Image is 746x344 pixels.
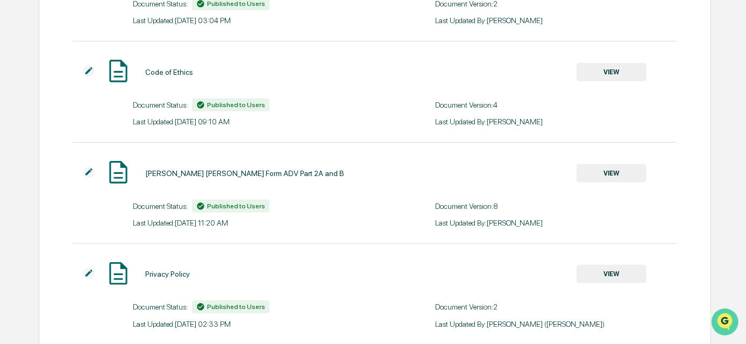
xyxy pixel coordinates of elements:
img: Document Icon [105,260,132,287]
div: Document Status: [133,200,374,213]
span: • [89,167,93,175]
span: Attestations [89,241,133,251]
a: 🔎Data Lookup [6,257,72,276]
img: Document Icon [105,159,132,186]
div: 🗄️ [78,242,87,250]
img: Greenboard [11,11,32,32]
div: [PERSON_NAME] [PERSON_NAME] Form ADV Part 2A and B [145,169,344,178]
span: Pylon [107,264,130,272]
div: Past conversations [11,140,69,149]
iframe: Open customer support [712,308,741,338]
img: Additional Document Icon [83,66,94,76]
img: 6558925923028_b42adfe598fdc8269267_72.jpg [23,103,42,122]
img: Document Icon [105,58,132,85]
div: We're available if you need us! [48,114,148,122]
div: Document Status: [133,300,374,313]
div: 🖐️ [11,242,19,250]
span: • [89,196,93,205]
button: See all [167,138,196,151]
span: [DATE] [95,196,117,205]
img: Ed Schembor [11,186,28,203]
div: Last Updated By: [PERSON_NAME] [435,219,677,227]
div: Document Version: 2 [435,303,677,311]
span: [PERSON_NAME] [33,196,87,205]
p: How can we help? [11,43,196,60]
div: Last Updated: [DATE] 09:10 AM [133,117,374,126]
img: Additional Document Icon [83,268,94,279]
div: Document Status: [133,99,374,111]
div: Document Version: 4 [435,101,677,109]
a: 🗄️Attestations [74,236,138,256]
button: VIEW [577,265,646,283]
a: Powered byPylon [76,264,130,272]
div: Last Updated By: [PERSON_NAME] [435,16,677,25]
button: VIEW [577,63,646,81]
div: Privacy Policy [145,270,190,278]
button: Start new chat [183,106,196,119]
span: Published to Users [207,303,265,311]
button: VIEW [577,164,646,182]
span: Preclearance [22,241,69,251]
div: Document Version: 8 [435,202,677,210]
div: Last Updated: [DATE] 11:20 AM [133,219,374,227]
div: Start new chat [48,103,176,114]
img: 1746055101610-c473b297-6a78-478c-a979-82029cc54cd1 [22,196,30,205]
div: Last Updated: [DATE] 03:04 PM [133,16,374,25]
span: [PERSON_NAME] [33,167,87,175]
div: Last Updated By: [PERSON_NAME] ([PERSON_NAME]) [435,320,677,328]
span: Published to Users [207,202,265,210]
img: Jessica Sacks [11,157,28,174]
span: [DATE] [95,167,117,175]
div: Code of Ethics [145,68,193,76]
img: Additional Document Icon [83,167,94,178]
div: Last Updated By: [PERSON_NAME] [435,117,677,126]
span: Published to Users [207,101,265,109]
input: Clear [28,69,177,81]
a: 🖐️Preclearance [6,236,74,256]
img: 1746055101610-c473b297-6a78-478c-a979-82029cc54cd1 [11,103,30,122]
div: Last Updated: [DATE] 02:33 PM [133,320,374,328]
